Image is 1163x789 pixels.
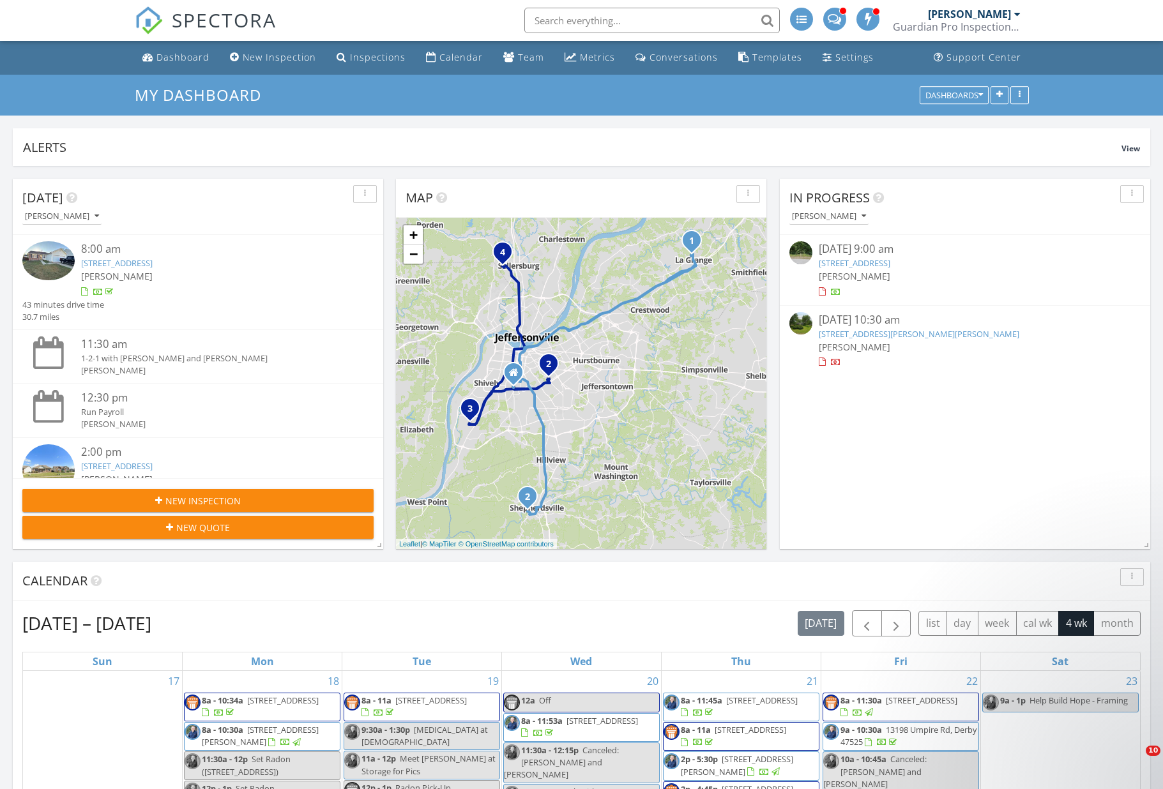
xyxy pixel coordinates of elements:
a: 8a - 11a [STREET_ADDRESS] [361,695,467,718]
span: View [1121,143,1140,154]
button: [DATE] [798,611,844,636]
button: [PERSON_NAME] [22,208,102,225]
span: 10a - 10:45a [840,753,886,765]
a: [STREET_ADDRESS][PERSON_NAME][PERSON_NAME] [819,328,1019,340]
span: [PERSON_NAME] [81,270,153,282]
div: 12:30 pm [81,390,345,406]
a: [STREET_ADDRESS] [819,257,890,269]
div: [PERSON_NAME] [792,212,866,221]
span: [DATE] [22,189,63,206]
img: 940140632b0d4055a61a6395fa0aa53d.jpeg [823,753,839,769]
div: 951 Tecumseh Dr , Shepherdsville, KY 40165 [528,496,535,504]
button: Previous [852,610,882,636]
h2: [DATE] – [DATE] [22,610,151,636]
i: 3 [467,405,473,414]
span: [STREET_ADDRESS] [726,695,798,706]
div: Run Payroll [81,406,345,418]
img: 940140632b0d4055a61a6395fa0aa53d.jpeg [185,724,201,740]
div: 11:30 am [81,336,345,352]
a: Metrics [559,46,620,70]
img: 940140632b0d4055a61a6395fa0aa53d.jpeg [823,724,839,740]
span: [STREET_ADDRESS] [395,695,467,706]
span: [STREET_ADDRESS] [247,695,319,706]
div: Metrics [580,51,615,63]
i: 2 [546,360,551,369]
img: streetview [22,444,75,497]
a: 8a - 11a [STREET_ADDRESS] [663,722,819,751]
div: Templates [752,51,802,63]
a: Tuesday [410,652,434,670]
input: Search everything... [524,8,780,33]
a: Friday [892,652,910,670]
div: Calendar [439,51,483,63]
span: 10 [1146,746,1160,756]
span: [STREET_ADDRESS] [886,695,957,706]
img: 940140632b0d4055a61a6395fa0aa53d.jpeg [664,695,680,710]
button: Next [881,610,911,636]
a: Zoom in [404,225,423,244]
div: [PERSON_NAME] [25,212,99,221]
span: [STREET_ADDRESS][PERSON_NAME] [681,753,793,777]
div: 30.7 miles [22,311,104,323]
span: [PERSON_NAME] [819,341,890,353]
img: The Best Home Inspection Software - Spectora [135,6,163,34]
a: Templates [733,46,807,70]
a: 8a - 10:34a [STREET_ADDRESS] [184,693,340,721]
a: Leaflet [399,540,420,548]
a: 2:00 pm [STREET_ADDRESS] [PERSON_NAME] 1 hours and 2 minutes drive time 47.0 miles [22,444,374,526]
a: 9a - 10:30a 13198 Umpire Rd, Derby 47525 [840,724,977,748]
a: Go to August 20, 2025 [644,671,661,691]
a: © MapTiler [422,540,457,548]
a: Zoom out [404,244,423,264]
img: 940140632b0d4055a61a6395fa0aa53d.jpeg [344,753,360,769]
span: Map [406,189,433,206]
span: 8a - 10:34a [202,695,243,706]
span: 2p - 5:30p [681,753,718,765]
span: Canceled: [PERSON_NAME] and [PERSON_NAME] [504,744,619,780]
img: logoshield_forweb.jpg [185,695,201,710]
div: 2:00 pm [81,444,345,460]
div: Team [518,51,544,63]
button: day [946,611,978,636]
a: New Inspection [225,46,321,70]
a: © OpenStreetMap contributors [459,540,554,548]
a: [STREET_ADDRESS] [81,257,153,269]
a: Inspections [331,46,411,70]
div: New Inspection [243,51,316,63]
img: 940140632b0d4055a61a6395fa0aa53d.jpeg [504,744,520,760]
div: [PERSON_NAME] [81,418,345,430]
span: 11a - 12p [361,753,396,764]
div: 5593 Dorinda Dr, Louisville, KY 40258 [470,408,478,416]
a: 8a - 11:45a [STREET_ADDRESS] [663,693,819,721]
a: Monday [248,652,277,670]
a: Support Center [929,46,1026,70]
div: 8:00 am [81,241,345,257]
button: list [918,611,947,636]
i: 2 [525,493,530,502]
a: 2p - 5:30p [STREET_ADDRESS][PERSON_NAME] [681,753,793,777]
a: Go to August 19, 2025 [485,671,501,691]
a: Go to August 17, 2025 [165,671,182,691]
a: Team [498,46,549,70]
a: My Dashboard [135,84,272,105]
span: [PERSON_NAME] [81,473,153,485]
span: [MEDICAL_DATA] at [DEMOGRAPHIC_DATA] [361,724,488,748]
div: Dashboard [156,51,209,63]
span: Set Radon ([STREET_ADDRESS]) [202,753,291,777]
span: 12a [521,695,535,706]
img: 940140632b0d4055a61a6395fa0aa53d.jpeg [344,724,360,740]
span: SPECTORA [172,6,277,33]
span: In Progress [789,189,870,206]
div: Inspections [350,51,406,63]
img: 940140632b0d4055a61a6395fa0aa53d.jpeg [504,715,520,731]
button: Dashboards [920,86,989,104]
a: Settings [817,46,879,70]
img: logoshield_forweb.jpg [823,695,839,710]
a: 8a - 11a [STREET_ADDRESS] [681,724,786,748]
div: 4225 Southern Pkwy, Louisville KY 40214 [513,372,521,380]
a: [DATE] 10:30 am [STREET_ADDRESS][PERSON_NAME][PERSON_NAME] [PERSON_NAME] [789,312,1141,369]
div: 1202 Cedar Springs Pkwy , La Grange, KY 40031 [692,240,699,248]
a: 8a - 11:53a [STREET_ADDRESS] [521,715,638,739]
span: 8a - 11a [361,695,391,706]
img: streetview [789,312,812,335]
